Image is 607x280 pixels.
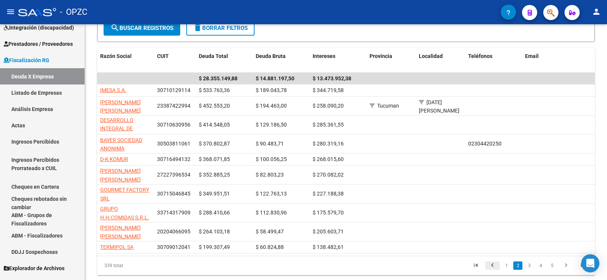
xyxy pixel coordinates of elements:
span: $ 82.803,23 [256,172,284,178]
a: 3 [525,261,534,270]
span: 27227396534 [157,172,190,178]
span: $ 344.719,58 [313,87,344,93]
span: Deuda Bruta [256,53,286,59]
span: $ 189.043,78 [256,87,287,93]
span: GOURMET FACTORY SRL [100,187,149,202]
span: [PERSON_NAME] [PERSON_NAME] [100,168,141,183]
a: 4 [536,261,545,270]
span: Deuda Total [199,53,228,59]
span: $ 227.188,38 [313,191,344,197]
span: $ 533.763,36 [199,87,230,93]
span: GRUPO H.H.COMIDAS S.R.L. [100,206,149,221]
span: 02304420250 [468,141,502,147]
li: page 5 [546,259,558,272]
datatable-header-cell: Localidad [416,48,465,73]
span: $ 270.082,02 [313,172,344,178]
span: $ 138.482,61 [313,244,344,250]
span: $ 268.015,60 [313,156,344,162]
mat-icon: menu [6,7,15,16]
a: go to last page [576,261,590,270]
span: $ 13.473.952,38 [313,75,351,81]
span: Integración (discapacidad) [4,23,74,32]
span: BAYER SOCIEDAD ANONIMA [100,137,142,152]
span: $ 90.483,71 [256,141,284,147]
div: 339 total [97,256,195,275]
li: page 1 [501,259,512,272]
a: 1 [502,261,511,270]
span: $ 199.307,49 [199,244,230,250]
a: 5 [547,261,557,270]
button: Buscar Registros [104,20,180,36]
span: Intereses [313,53,335,59]
span: Email [525,53,539,59]
span: CUIT [157,53,169,59]
li: page 3 [524,259,535,272]
span: TERMIPOL SA [100,244,134,250]
span: $ 205.603,71 [313,228,344,235]
span: $ 58.499,47 [256,228,284,235]
span: 30710630956 [157,122,190,128]
span: $ 194.463,00 [256,103,287,109]
span: 30710129114 [157,87,190,93]
span: $ 175.579,70 [313,210,344,216]
span: $ 414.548,05 [199,122,230,128]
span: $ 14.881.197,50 [256,75,294,81]
span: $ 122.763,13 [256,191,287,197]
span: $ 60.824,88 [256,244,284,250]
mat-icon: search [110,23,120,32]
span: $ 100.056,25 [256,156,287,162]
span: $ 452.553,20 [199,103,230,109]
span: $ 112.830,96 [256,210,287,216]
span: $ 264.103,18 [199,228,230,235]
a: go to previous page [485,261,500,270]
span: $ 28.355.149,88 [199,75,237,81]
datatable-header-cell: Razón Social [97,48,154,73]
span: $ 285.361,55 [313,122,344,128]
span: $ 352.885,25 [199,172,230,178]
span: Borrar Filtros [193,25,248,31]
span: [PERSON_NAME] [PERSON_NAME] [100,225,141,239]
span: Fiscalización RG [4,56,49,64]
span: Provincia [370,53,392,59]
mat-icon: delete [193,23,202,32]
a: 2 [513,261,522,270]
span: 30715046845 [157,191,190,197]
span: Teléfonos [468,53,492,59]
span: Localidad [419,53,443,59]
span: D-K KOMUR [100,156,128,162]
span: $ 349.951,51 [199,191,230,197]
span: Explorador de Archivos [4,264,64,272]
li: page 2 [512,259,524,272]
datatable-header-cell: Intereses [310,48,366,73]
span: 30709012041 [157,244,190,250]
span: $ 129.186,50 [256,122,287,128]
span: 30716494132 [157,156,190,162]
a: go to next page [559,261,573,270]
span: 23387422994 [157,103,190,109]
mat-icon: person [592,7,601,16]
datatable-header-cell: Teléfonos [465,48,522,73]
datatable-header-cell: CUIT [154,48,196,73]
span: IMESA S.A. [100,87,126,93]
button: Borrar Filtros [186,20,255,36]
a: go to first page [469,261,483,270]
span: $ 280.319,16 [313,141,344,147]
span: [DATE][PERSON_NAME] DE TUCUMAN [419,99,459,123]
span: Tucuman [377,103,399,109]
span: 33714317909 [157,210,190,216]
datatable-header-cell: Deuda Bruta [253,48,310,73]
span: [PERSON_NAME] [PERSON_NAME] [100,99,141,114]
datatable-header-cell: Deuda Total [196,48,253,73]
div: Open Intercom Messenger [581,254,599,272]
span: Prestadores / Proveedores [4,40,73,48]
span: Razón Social [100,53,132,59]
span: $ 258.090,20 [313,103,344,109]
span: $ 288.410,66 [199,210,230,216]
li: page 4 [535,259,546,272]
span: Buscar Registros [110,25,173,31]
span: - OPZC [60,4,87,20]
datatable-header-cell: Provincia [366,48,416,73]
span: DESARROLLO INTEGRAL DE PROYECTOS EMPRESARIALES S A [100,117,150,149]
span: $ 370.802,87 [199,141,230,147]
span: $ 368.071,85 [199,156,230,162]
